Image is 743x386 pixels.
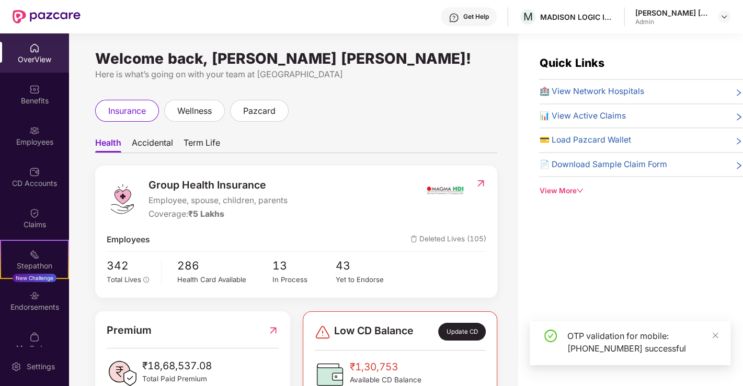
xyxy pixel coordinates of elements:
[539,110,625,123] span: 📊 View Active Claims
[735,112,743,123] span: right
[735,136,743,147] span: right
[29,290,40,301] img: svg+xml;base64,PHN2ZyBpZD0iRW5kb3JzZW1lbnRzIiB4bWxucz0iaHR0cDovL3d3dy53My5vcmcvMjAwMC9zdmciIHdpZH...
[576,187,584,194] span: down
[336,257,399,274] span: 43
[184,137,220,153] span: Term Life
[410,233,486,247] span: Deleted Lives (105)
[735,160,743,171] span: right
[177,274,272,285] div: Health Card Available
[426,177,465,203] img: insurerIcon
[334,323,414,341] span: Low CD Balance
[177,257,272,274] span: 286
[735,87,743,98] span: right
[188,209,224,219] span: ₹5 Lakhs
[11,361,21,372] img: svg+xml;base64,PHN2ZyBpZD0iU2V0dGluZy0yMHgyMCIgeG1sbnM9Imh0dHA6Ly93d3cudzMub3JnLzIwMDAvc3ZnIiB3aW...
[635,8,708,18] div: [PERSON_NAME] [PERSON_NAME]
[29,167,40,177] img: svg+xml;base64,PHN2ZyBpZD0iQ0RfQWNjb3VudHMiIGRhdGEtbmFtZT0iQ0QgQWNjb3VudHMiIHhtbG5zPSJodHRwOi8vd3...
[539,158,667,171] span: 📄 Download Sample Claim Form
[29,249,40,260] img: svg+xml;base64,PHN2ZyB4bWxucz0iaHR0cDovL3d3dy53My5vcmcvMjAwMC9zdmciIHdpZHRoPSIyMSIgaGVpZ2h0PSIyMC...
[523,10,533,23] span: M
[539,85,644,98] span: 🏥 View Network Hospitals
[29,84,40,95] img: svg+xml;base64,PHN2ZyBpZD0iQmVuZWZpdHMiIHhtbG5zPSJodHRwOi8vd3d3LnczLm9yZy8yMDAwL3N2ZyIgd2lkdGg9Ij...
[107,322,152,338] span: Premium
[148,177,288,193] span: Group Health Insurance
[712,332,719,339] span: close
[544,330,557,342] span: check-circle
[539,56,604,69] span: Quick Links
[449,13,459,23] img: svg+xml;base64,PHN2ZyBpZD0iSGVscC0zMngzMiIgeG1sbnM9Imh0dHA6Ly93d3cudzMub3JnLzIwMDAvc3ZnIiB3aWR0aD...
[410,236,417,242] img: deleteIcon
[13,274,56,282] div: New Challenge
[107,257,154,274] span: 342
[539,185,743,196] div: View More
[350,375,421,385] span: Available CD Balance
[95,68,497,81] div: Here is what’s going on with your team at [GEOGRAPHIC_DATA]
[108,104,146,118] span: insurance
[540,12,613,22] div: MADISON LOGIC INDIA PRIVATE LIMITED
[438,323,485,341] div: Update CD
[29,125,40,136] img: svg+xml;base64,PHN2ZyBpZD0iRW1wbG95ZWVzIiB4bWxucz0iaHR0cDovL3d3dy53My5vcmcvMjAwMC9zdmciIHdpZHRoPS...
[336,274,399,285] div: Yet to Endorse
[29,332,40,342] img: svg+xml;base64,PHN2ZyBpZD0iTXlfT3JkZXJzIiBkYXRhLW5hbWU9Ik15IE9yZGVycyIgeG1sbnM9Imh0dHA6Ly93d3cudz...
[463,13,489,21] div: Get Help
[132,137,173,153] span: Accidental
[95,54,497,63] div: Welcome back, [PERSON_NAME] [PERSON_NAME]!
[24,361,58,372] div: Settings
[350,359,421,375] span: ₹1,30,753
[148,208,288,221] div: Coverage:
[107,275,141,284] span: Total Lives
[143,277,150,283] span: info-circle
[539,134,631,147] span: 💳 Load Pazcard Wallet
[243,104,276,118] span: pazcard
[314,324,331,341] img: svg+xml;base64,PHN2ZyBpZD0iRGFuZ2VyLTMyeDMyIiB4bWxucz0iaHR0cDovL3d3dy53My5vcmcvMjAwMC9zdmciIHdpZH...
[268,322,279,338] img: RedirectIcon
[13,10,81,24] img: New Pazcare Logo
[142,373,212,384] span: Total Paid Premium
[567,330,718,355] div: OTP validation for mobile: [PHONE_NUMBER] successful
[1,261,68,271] div: Stepathon
[95,137,121,153] span: Health
[272,257,336,274] span: 13
[720,13,728,21] img: svg+xml;base64,PHN2ZyBpZD0iRHJvcGRvd24tMzJ4MzIiIHhtbG5zPSJodHRwOi8vd3d3LnczLm9yZy8yMDAwL3N2ZyIgd2...
[29,208,40,218] img: svg+xml;base64,PHN2ZyBpZD0iQ2xhaW0iIHhtbG5zPSJodHRwOi8vd3d3LnczLm9yZy8yMDAwL3N2ZyIgd2lkdGg9IjIwIi...
[475,178,486,189] img: RedirectIcon
[177,104,212,118] span: wellness
[272,274,336,285] div: In Process
[29,43,40,53] img: svg+xml;base64,PHN2ZyBpZD0iSG9tZSIgeG1sbnM9Imh0dHA6Ly93d3cudzMub3JnLzIwMDAvc3ZnIiB3aWR0aD0iMjAiIG...
[142,358,212,373] span: ₹18,68,537.08
[107,233,150,247] span: Employees
[148,194,288,207] span: Employee, spouse, children, parents
[107,183,138,215] img: logo
[635,18,708,26] div: Admin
